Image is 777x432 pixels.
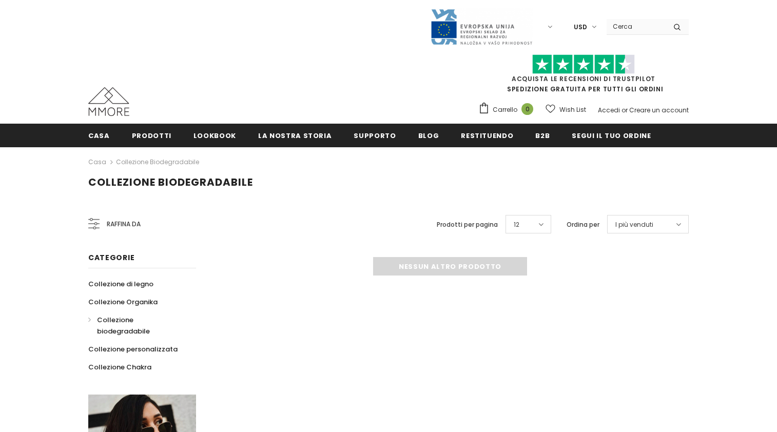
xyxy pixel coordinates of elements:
a: Lookbook [193,124,236,147]
span: I più venduti [615,220,653,230]
span: Collezione Chakra [88,362,151,372]
a: Collezione Chakra [88,358,151,376]
a: Collezione Organika [88,293,158,311]
a: Blog [418,124,439,147]
input: Search Site [607,19,666,34]
a: supporto [354,124,396,147]
label: Ordina per [567,220,599,230]
span: Collezione di legno [88,279,153,289]
img: Fidati di Pilot Stars [532,54,635,74]
span: Collezione biodegradabile [88,175,253,189]
label: Prodotti per pagina [437,220,498,230]
a: Segui il tuo ordine [572,124,651,147]
span: Blog [418,131,439,141]
a: Javni Razpis [430,22,533,31]
a: Carrello 0 [478,102,538,117]
img: Javni Razpis [430,8,533,46]
span: Lookbook [193,131,236,141]
span: La nostra storia [258,131,332,141]
span: Collezione personalizzata [88,344,178,354]
span: B2B [535,131,550,141]
a: Collezione biodegradabile [116,158,199,166]
a: La nostra storia [258,124,332,147]
span: 12 [514,220,519,230]
span: Collezione biodegradabile [97,315,150,336]
span: supporto [354,131,396,141]
a: B2B [535,124,550,147]
a: Casa [88,156,106,168]
a: Casa [88,124,110,147]
span: or [621,106,628,114]
img: Casi MMORE [88,87,129,116]
span: Segui il tuo ordine [572,131,651,141]
a: Restituendo [461,124,513,147]
a: Collezione biodegradabile [88,311,185,340]
a: Prodotti [132,124,171,147]
a: Wish List [546,101,586,119]
a: Collezione personalizzata [88,340,178,358]
span: Prodotti [132,131,171,141]
span: 0 [521,103,533,115]
a: Acquista le recensioni di TrustPilot [512,74,655,83]
span: Wish List [559,105,586,115]
span: Restituendo [461,131,513,141]
span: Carrello [493,105,517,115]
span: SPEDIZIONE GRATUITA PER TUTTI GLI ORDINI [478,59,689,93]
span: Collezione Organika [88,297,158,307]
a: Collezione di legno [88,275,153,293]
span: Categorie [88,252,134,263]
a: Creare un account [629,106,689,114]
a: Accedi [598,106,620,114]
span: Raffina da [107,219,141,230]
span: USD [574,22,587,32]
span: Casa [88,131,110,141]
